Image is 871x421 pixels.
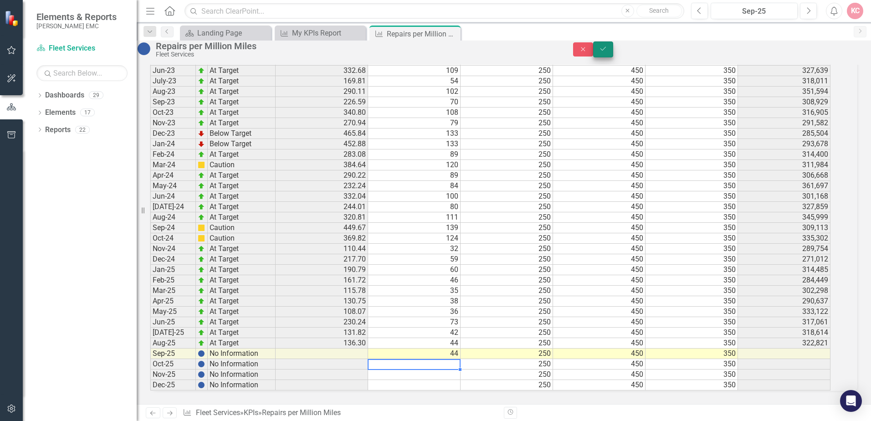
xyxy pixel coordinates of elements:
a: Reports [45,125,71,135]
td: 283.08 [276,149,368,160]
td: 450 [553,76,646,87]
img: zOikAAAAAElFTkSuQmCC [198,245,205,252]
td: At Target [208,275,276,286]
td: 450 [553,87,646,97]
td: 350 [646,212,738,223]
td: 350 [646,370,738,380]
td: 302,298 [738,286,830,296]
img: zOikAAAAAElFTkSuQmCC [198,151,205,158]
td: 350 [646,307,738,317]
td: 44 [368,338,461,349]
div: Fleet Services [156,51,555,58]
td: 450 [553,244,646,254]
a: Fleet Services [196,408,240,417]
a: Dashboards [45,90,84,101]
td: Dec-25 [150,380,196,390]
img: zOikAAAAAElFTkSuQmCC [198,119,205,127]
td: 80 [368,202,461,212]
td: 250 [461,139,553,149]
img: zOikAAAAAElFTkSuQmCC [198,308,205,315]
td: 350 [646,108,738,118]
td: Nov-23 [150,118,196,128]
td: 333,122 [738,307,830,317]
td: 332.04 [276,191,368,202]
img: zOikAAAAAElFTkSuQmCC [198,88,205,95]
img: zOikAAAAAElFTkSuQmCC [198,318,205,326]
td: 289,754 [738,244,830,254]
td: Aug-25 [150,338,196,349]
td: Jun-24 [150,191,196,202]
td: 450 [553,349,646,359]
td: 250 [461,233,553,244]
input: Search ClearPoint... [184,3,684,19]
td: 250 [461,307,553,317]
td: 450 [553,317,646,328]
td: 450 [553,128,646,139]
td: 465.84 [276,128,368,139]
td: 250 [461,118,553,128]
td: 345,999 [738,212,830,223]
td: 350 [646,349,738,359]
a: Fleet Services [36,43,128,54]
td: 350 [646,97,738,108]
td: 350 [646,286,738,296]
td: 450 [553,307,646,317]
td: 317,061 [738,317,830,328]
button: Search [636,5,682,17]
td: At Target [208,87,276,97]
td: At Target [208,191,276,202]
div: 29 [89,92,103,99]
td: 350 [646,296,738,307]
td: 131.82 [276,328,368,338]
td: 136.30 [276,338,368,349]
td: 290.22 [276,170,368,181]
div: 17 [80,109,95,117]
td: 217.70 [276,254,368,265]
img: BgCOk07PiH71IgAAAABJRU5ErkJggg== [198,381,205,389]
a: My KPIs Report [277,27,364,39]
td: Mar-24 [150,160,196,170]
td: 450 [553,338,646,349]
td: 314,485 [738,265,830,275]
td: 350 [646,317,738,328]
img: ClearPoint Strategy [5,10,20,26]
button: KC [847,3,863,19]
td: 290,637 [738,296,830,307]
td: Nov-24 [150,244,196,254]
td: 350 [646,338,738,349]
td: At Target [208,76,276,87]
td: 308,929 [738,97,830,108]
td: 291,582 [738,118,830,128]
td: 244.01 [276,202,368,212]
td: Aug-23 [150,87,196,97]
img: zOikAAAAAElFTkSuQmCC [198,298,205,305]
td: Dec-23 [150,128,196,139]
td: 350 [646,118,738,128]
td: 450 [553,108,646,118]
td: At Target [208,338,276,349]
td: 108.07 [276,307,368,317]
td: 350 [646,149,738,160]
td: 271,012 [738,254,830,265]
td: 44 [368,349,461,359]
img: zOikAAAAAElFTkSuQmCC [198,77,205,85]
td: Jan-25 [150,265,196,275]
td: Jun-25 [150,317,196,328]
td: 450 [553,97,646,108]
td: 73 [368,317,461,328]
td: 284,449 [738,275,830,286]
img: zOikAAAAAElFTkSuQmCC [198,339,205,347]
td: At Target [208,97,276,108]
div: Landing Page [197,27,269,39]
td: 322,821 [738,338,830,349]
td: Sep-25 [150,349,196,359]
td: 350 [646,233,738,244]
td: 232.24 [276,181,368,191]
td: 450 [553,223,646,233]
td: 60 [368,265,461,275]
td: At Target [208,296,276,307]
img: zOikAAAAAElFTkSuQmCC [198,277,205,284]
td: 450 [553,233,646,244]
td: 250 [461,149,553,160]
